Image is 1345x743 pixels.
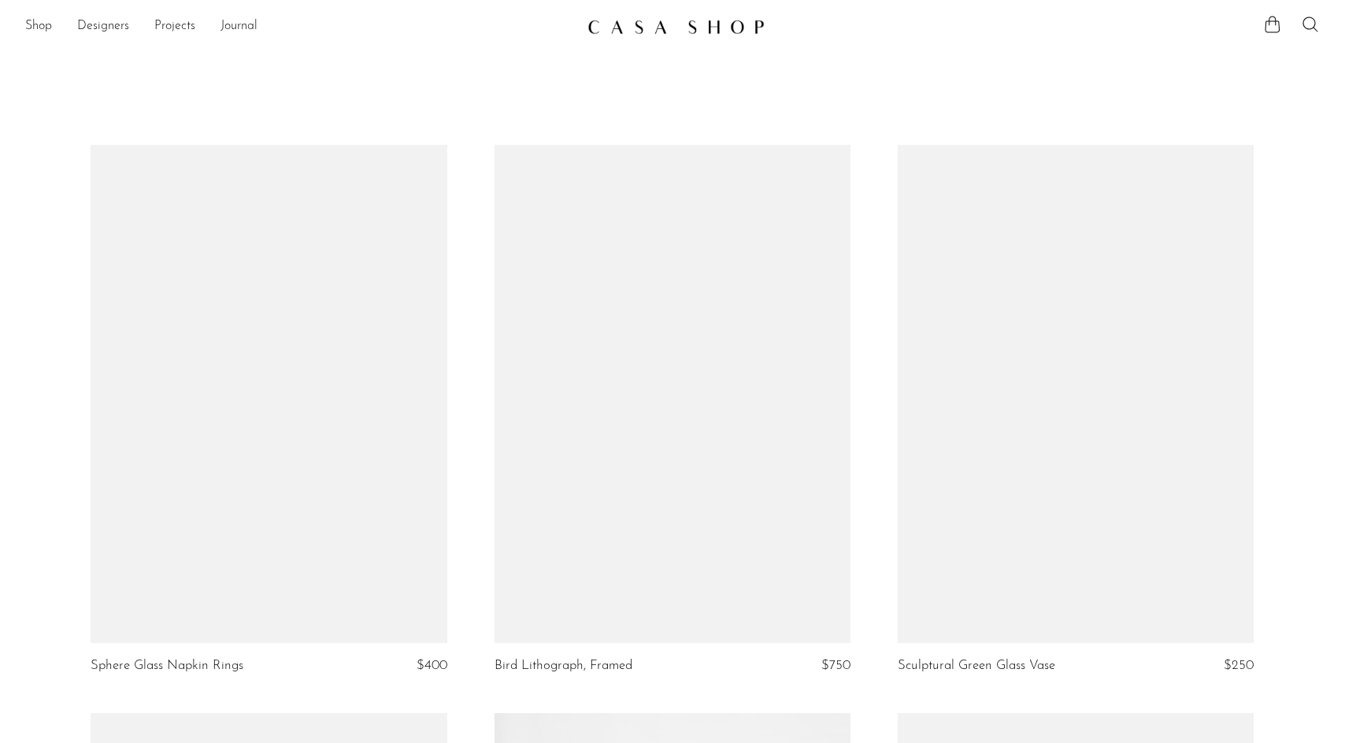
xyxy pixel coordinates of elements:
span: $400 [417,659,447,672]
nav: Desktop navigation [25,13,575,40]
a: Sphere Glass Napkin Rings [91,659,243,673]
span: $750 [821,659,850,672]
span: $250 [1224,659,1254,672]
a: Shop [25,17,52,37]
a: Bird Lithograph, Framed [495,659,632,673]
a: Sculptural Green Glass Vase [898,659,1055,673]
a: Journal [220,17,258,37]
a: Projects [154,17,195,37]
ul: NEW HEADER MENU [25,13,575,40]
a: Designers [77,17,129,37]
